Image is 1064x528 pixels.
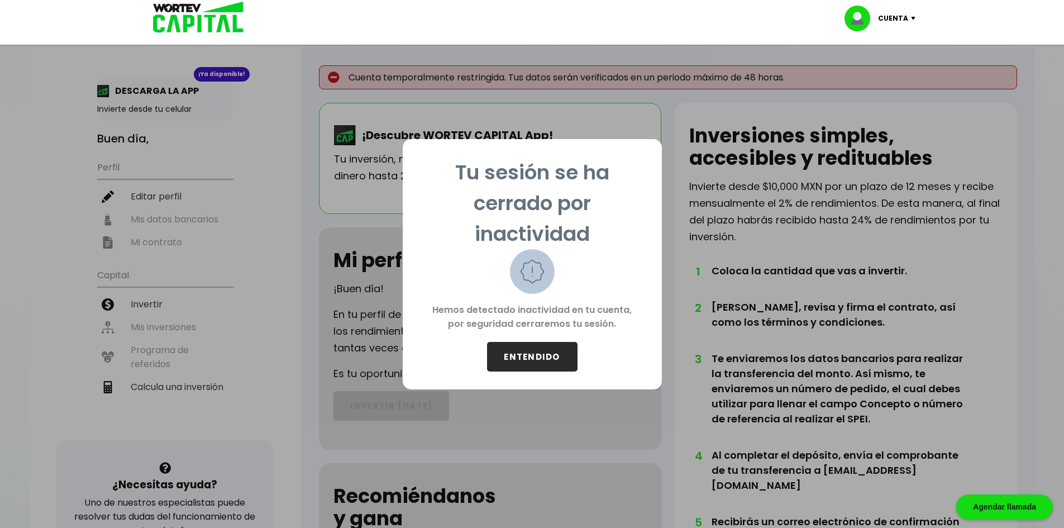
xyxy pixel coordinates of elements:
div: Agendar llamada [956,494,1053,520]
img: icon-down [908,17,923,20]
button: ENTENDIDO [487,342,578,372]
img: profile-image [844,6,878,31]
p: Hemos detectado inactividad en tu cuenta, por seguridad cerraremos tu sesión. [421,294,644,342]
p: Tu sesión se ha cerrado por inactividad [421,157,644,249]
img: warning [510,249,555,294]
p: Cuenta [878,10,908,27]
